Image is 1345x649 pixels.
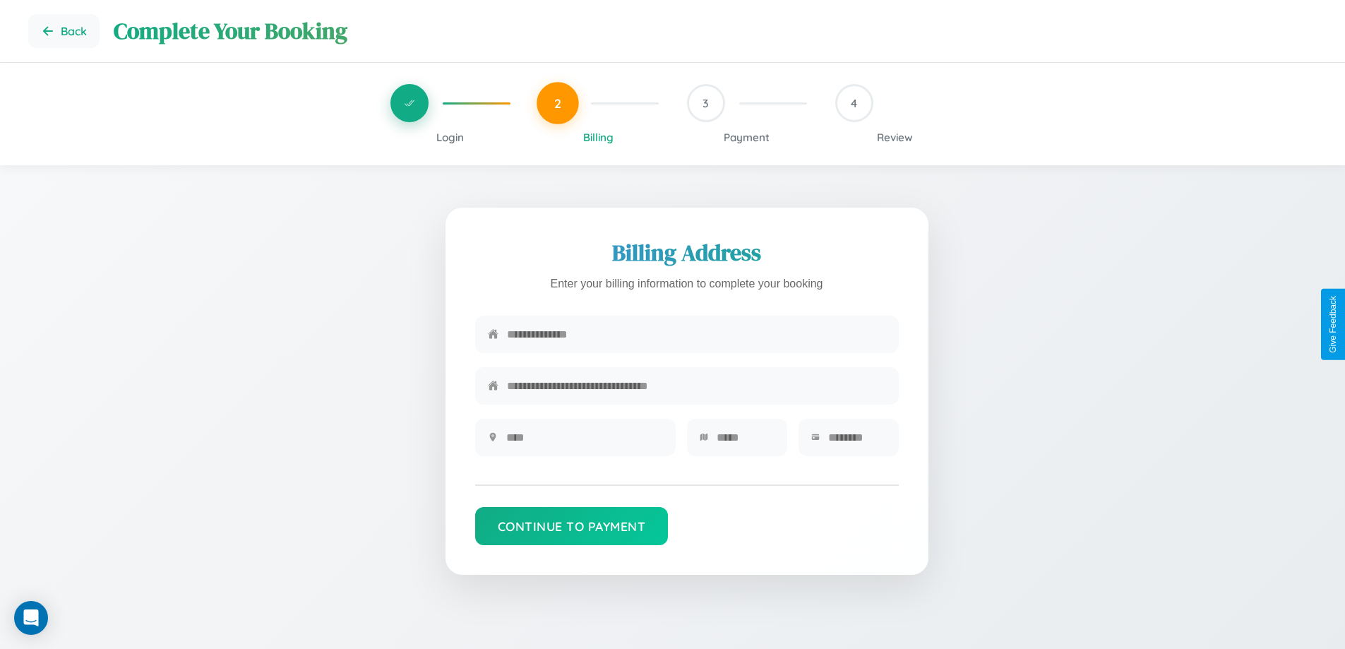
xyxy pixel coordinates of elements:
[114,16,1317,47] h1: Complete Your Booking
[436,131,464,144] span: Login
[1328,296,1338,353] div: Give Feedback
[554,95,561,111] span: 2
[28,14,100,48] button: Go back
[877,131,913,144] span: Review
[583,131,614,144] span: Billing
[14,601,48,635] div: Open Intercom Messenger
[475,274,899,294] p: Enter your billing information to complete your booking
[475,507,669,545] button: Continue to Payment
[475,237,899,268] h2: Billing Address
[724,131,770,144] span: Payment
[851,96,857,110] span: 4
[703,96,709,110] span: 3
